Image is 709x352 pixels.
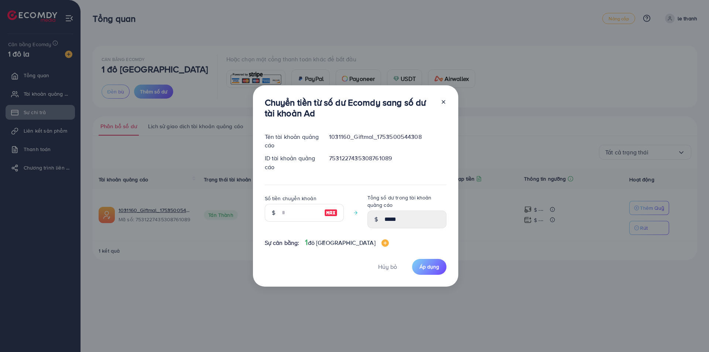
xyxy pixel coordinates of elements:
[367,194,432,209] font: Tổng số dư trong tài khoản quảng cáo
[265,195,316,202] font: Số tiền chuyển khoản
[305,237,308,247] font: 1
[265,154,315,171] font: ID tài khoản quảng cáo
[329,154,392,162] font: 7531227435308761089
[265,239,299,247] font: Sự cân bằng:
[381,239,389,247] img: hình ảnh
[378,263,397,271] font: Hủy bỏ
[265,133,319,149] font: Tên tài khoản quảng cáo
[369,259,406,275] button: Hủy bỏ
[412,259,446,275] button: Áp dụng
[329,133,422,141] font: 1031160_Giftmal_1753500544308
[678,319,703,346] iframe: Trò chuyện
[308,239,376,247] font: đô [GEOGRAPHIC_DATA]
[324,208,338,217] img: hình ảnh
[265,96,426,119] font: Chuyển tiền từ số dư Ecomdy sang số dư tài khoản Ad
[419,263,439,270] font: Áp dụng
